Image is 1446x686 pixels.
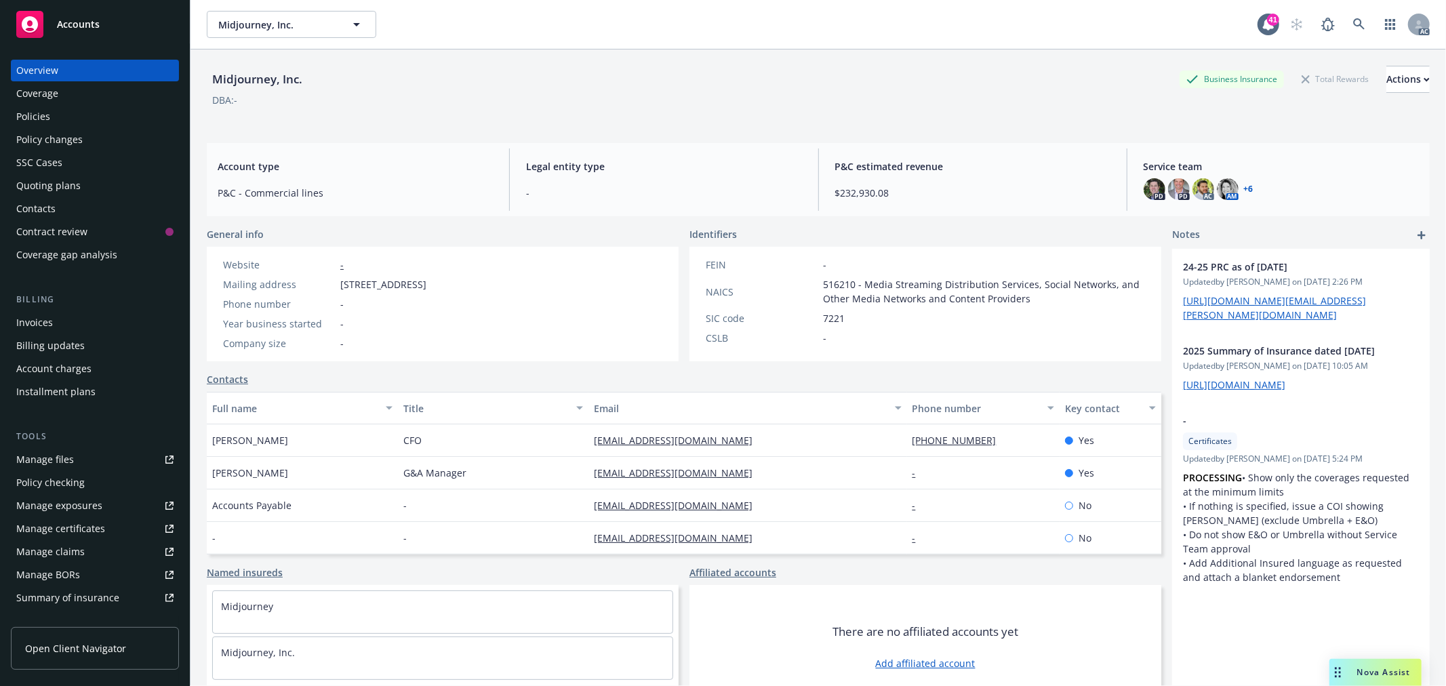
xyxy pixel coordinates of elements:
[340,317,344,331] span: -
[1060,392,1161,424] button: Key contact
[11,430,179,443] div: Tools
[1168,178,1190,200] img: photo
[1357,666,1411,678] span: Nova Assist
[207,372,248,386] a: Contacts
[11,564,179,586] a: Manage BORs
[594,434,763,447] a: [EMAIL_ADDRESS][DOMAIN_NAME]
[907,392,1060,424] button: Phone number
[218,159,493,174] span: Account type
[1079,466,1094,480] span: Yes
[207,565,283,580] a: Named insureds
[11,587,179,609] a: Summary of insurance
[403,466,466,480] span: G&A Manager
[1180,70,1284,87] div: Business Insurance
[594,466,763,479] a: [EMAIL_ADDRESS][DOMAIN_NAME]
[212,498,292,512] span: Accounts Payable
[1065,401,1141,416] div: Key contact
[1079,498,1091,512] span: No
[11,381,179,403] a: Installment plans
[11,83,179,104] a: Coverage
[1314,11,1342,38] a: Report a Bug
[223,336,335,350] div: Company size
[221,600,273,613] a: Midjourney
[689,227,737,241] span: Identifiers
[403,433,422,447] span: CFO
[207,227,264,241] span: General info
[1079,531,1091,545] span: No
[16,495,102,517] div: Manage exposures
[706,285,818,299] div: NAICS
[403,498,407,512] span: -
[1346,11,1373,38] a: Search
[1183,360,1419,372] span: Updated by [PERSON_NAME] on [DATE] 10:05 AM
[823,311,845,325] span: 7221
[1267,14,1279,26] div: 41
[340,277,426,291] span: [STREET_ADDRESS]
[1329,659,1422,686] button: Nova Assist
[11,541,179,563] a: Manage claims
[11,152,179,174] a: SSC Cases
[912,401,1039,416] div: Phone number
[594,499,763,512] a: [EMAIL_ADDRESS][DOMAIN_NAME]
[1172,249,1430,333] div: 24-25 PRC as of [DATE]Updatedby [PERSON_NAME] on [DATE] 2:26 PM[URL][DOMAIN_NAME][EMAIL_ADDRESS][...
[1217,178,1239,200] img: photo
[1183,344,1384,358] span: 2025 Summary of Insurance dated [DATE]
[11,312,179,334] a: Invoices
[403,531,407,545] span: -
[218,18,336,32] span: Midjourney, Inc.
[11,106,179,127] a: Policies
[823,258,826,272] span: -
[912,499,927,512] a: -
[11,495,179,517] a: Manage exposures
[1329,659,1346,686] div: Drag to move
[16,129,83,150] div: Policy changes
[835,159,1110,174] span: P&C estimated revenue
[212,93,237,107] div: DBA: -
[832,624,1018,640] span: There are no affiliated accounts yet
[1244,185,1253,193] a: +6
[1183,260,1384,274] span: 24-25 PRC as of [DATE]
[1144,178,1165,200] img: photo
[706,311,818,325] div: SIC code
[1183,294,1366,321] a: [URL][DOMAIN_NAME][EMAIL_ADDRESS][PERSON_NAME][DOMAIN_NAME]
[207,70,308,88] div: Midjourney, Inc.
[11,129,179,150] a: Policy changes
[1079,433,1094,447] span: Yes
[835,186,1110,200] span: $232,930.08
[11,293,179,306] div: Billing
[1377,11,1404,38] a: Switch app
[340,297,344,311] span: -
[1183,471,1242,484] strong: PROCESSING
[1283,11,1310,38] a: Start snowing
[1413,227,1430,243] a: add
[11,221,179,243] a: Contract review
[340,258,344,271] a: -
[588,392,906,424] button: Email
[11,358,179,380] a: Account charges
[16,106,50,127] div: Policies
[11,518,179,540] a: Manage certificates
[223,277,335,291] div: Mailing address
[212,466,288,480] span: [PERSON_NAME]
[823,277,1145,306] span: 516210 - Media Streaming Distribution Services, Social Networks, and Other Media Networks and Con...
[16,564,80,586] div: Manage BORs
[16,381,96,403] div: Installment plans
[11,175,179,197] a: Quoting plans
[11,449,179,470] a: Manage files
[212,401,378,416] div: Full name
[11,198,179,220] a: Contacts
[223,258,335,272] div: Website
[25,641,126,655] span: Open Client Navigator
[594,401,886,416] div: Email
[16,60,58,81] div: Overview
[1172,403,1430,595] div: -CertificatesUpdatedby [PERSON_NAME] on [DATE] 5:24 PMPROCESSING• Show only the coverages request...
[1172,333,1430,403] div: 2025 Summary of Insurance dated [DATE]Updatedby [PERSON_NAME] on [DATE] 10:05 AM[URL][DOMAIN_NAME]
[11,60,179,81] a: Overview
[16,221,87,243] div: Contract review
[16,472,85,493] div: Policy checking
[16,312,53,334] div: Invoices
[11,5,179,43] a: Accounts
[912,531,927,544] a: -
[1183,470,1419,584] p: • Show only the coverages requested at the minimum limits • If nothing is specified, issue a COI ...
